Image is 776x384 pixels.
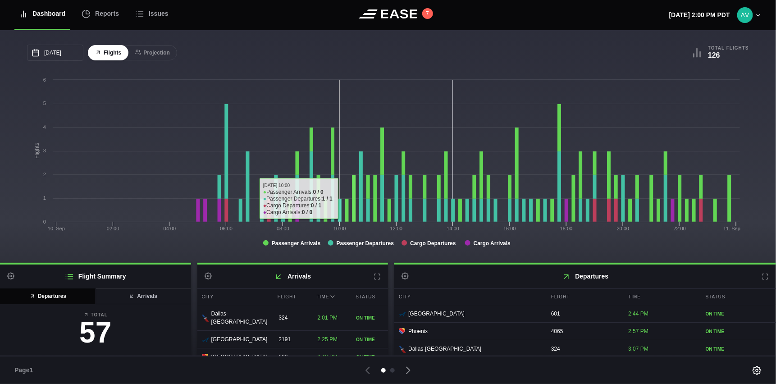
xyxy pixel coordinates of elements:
input: mm/dd/yyyy [27,45,83,61]
div: 4065 [547,323,621,340]
a: Total57 [7,311,184,352]
h2: Arrivals [197,265,388,288]
h3: 57 [7,318,184,347]
span: 3:07 PM [628,346,648,352]
p: [DATE] 2:00 PM PDT [669,10,730,20]
span: Dallas-[GEOGRAPHIC_DATA] [211,310,268,326]
tspan: Cargo Arrivals [474,240,511,247]
h2: Departures [394,265,776,288]
text: 10:00 [333,226,346,231]
text: 20:00 [617,226,630,231]
text: 08:00 [277,226,289,231]
button: Flights [88,45,128,61]
div: 2191 [274,331,310,348]
div: 324 [274,309,310,326]
span: [GEOGRAPHIC_DATA] [211,335,268,343]
div: Flight [547,289,621,305]
span: 2:42 PM [317,354,338,360]
text: 6 [43,77,46,82]
div: ON TIME [356,354,383,361]
span: Dallas-[GEOGRAPHIC_DATA] [408,345,481,353]
span: Page 1 [14,366,37,375]
div: Status [701,289,776,305]
button: Arrivals [95,288,191,304]
div: Status [351,289,388,305]
text: 02:00 [107,226,119,231]
span: [GEOGRAPHIC_DATA] [211,353,268,361]
div: City [197,289,271,305]
b: Total [7,311,184,318]
tspan: 11. Sep [723,226,740,231]
text: 5 [43,101,46,106]
text: 2 [43,172,46,177]
tspan: Flights [34,143,40,159]
img: 9eca6f7b035e9ca54b5c6e3bab63db89 [737,7,753,23]
button: 7 [422,8,433,19]
span: [GEOGRAPHIC_DATA] [408,310,465,318]
text: 1 [43,195,46,201]
b: 126 [708,51,720,59]
div: ON TIME [356,315,383,321]
text: 22:00 [674,226,686,231]
div: ON TIME [706,346,771,352]
text: 06:00 [220,226,233,231]
text: 0 [43,219,46,224]
div: 601 [547,305,621,322]
button: Projection [128,45,177,61]
text: 4 [43,124,46,130]
span: 2:57 PM [628,328,648,334]
span: Phoenix [408,327,428,335]
div: Flight [273,289,310,305]
text: 16:00 [503,226,516,231]
text: 3 [43,148,46,153]
span: 2:25 PM [317,336,338,343]
div: ON TIME [356,336,383,343]
b: Total Flights [708,45,749,51]
div: Time [312,289,349,305]
div: ON TIME [706,311,771,317]
div: ON TIME [706,328,771,335]
text: 18:00 [560,226,573,231]
tspan: Passenger Arrivals [272,240,321,247]
text: 12:00 [390,226,403,231]
text: 04:00 [164,226,176,231]
tspan: Passenger Departures [337,240,394,247]
span: 2:44 PM [628,311,648,317]
div: 623 [274,348,310,366]
span: 2:01 PM [317,315,338,321]
div: 324 [547,340,621,357]
div: City [394,289,544,305]
text: 14:00 [447,226,460,231]
tspan: 10. Sep [48,226,65,231]
div: Time [624,289,698,305]
tspan: Cargo Departures [410,240,456,247]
